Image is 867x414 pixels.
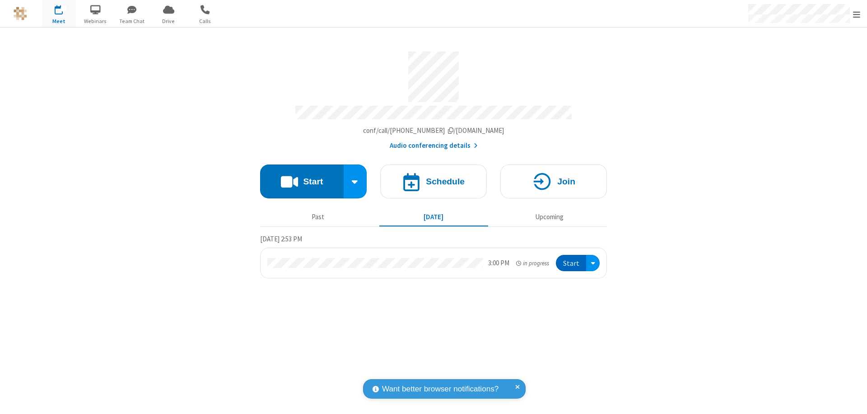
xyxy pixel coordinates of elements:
[586,255,600,272] div: Open menu
[115,17,149,25] span: Team Chat
[14,7,27,20] img: QA Selenium DO NOT DELETE OR CHANGE
[495,208,604,226] button: Upcoming
[260,165,344,198] button: Start
[516,259,549,268] em: in progress
[488,258,509,268] div: 3:00 PM
[260,45,607,151] section: Account details
[382,383,499,395] span: Want better browser notifications?
[379,208,488,226] button: [DATE]
[344,165,367,198] div: Start conference options
[188,17,222,25] span: Calls
[556,255,586,272] button: Start
[264,208,373,226] button: Past
[557,177,575,186] h4: Join
[844,390,860,408] iframe: Chat
[79,17,112,25] span: Webinars
[363,126,504,135] span: Copy my meeting room link
[390,141,478,151] button: Audio conferencing details
[380,165,487,198] button: Schedule
[303,177,323,186] h4: Start
[363,126,504,136] button: Copy my meeting room linkCopy my meeting room link
[500,165,607,198] button: Join
[42,17,76,25] span: Meet
[152,17,186,25] span: Drive
[426,177,465,186] h4: Schedule
[260,235,302,243] span: [DATE] 2:53 PM
[260,234,607,279] section: Today's Meetings
[61,5,67,12] div: 1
